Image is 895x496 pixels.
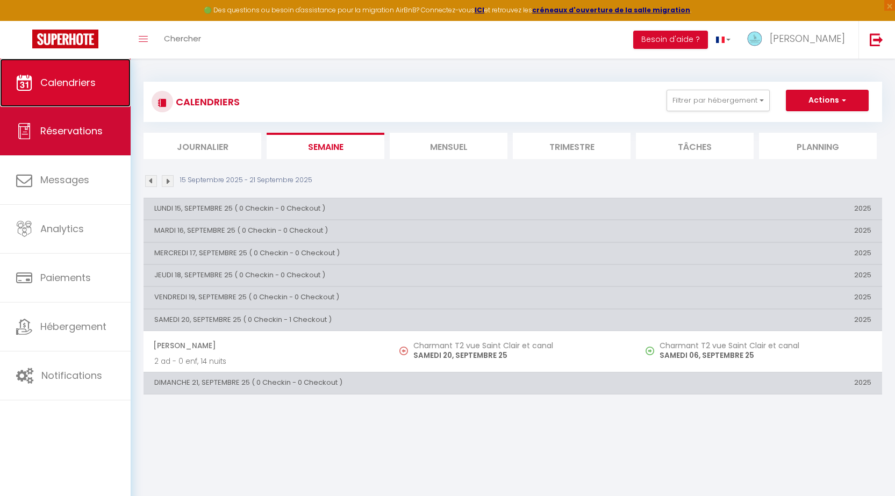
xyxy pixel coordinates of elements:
[40,271,91,284] span: Paiements
[660,350,871,361] p: SAMEDI 06, SEPTEMBRE 25
[40,320,106,333] span: Hébergement
[144,133,261,159] li: Journalier
[32,30,98,48] img: Super Booking
[739,21,858,59] a: ... [PERSON_NAME]
[173,90,240,114] h3: CALENDRIERS
[636,287,882,308] th: 2025
[636,309,882,330] th: 2025
[636,372,882,394] th: 2025
[770,32,845,45] span: [PERSON_NAME]
[144,198,636,219] th: LUNDI 15, SEPTEMBRE 25 ( 0 Checkin - 0 Checkout )
[636,198,882,219] th: 2025
[513,133,631,159] li: Trimestre
[267,133,384,159] li: Semaine
[633,31,708,49] button: Besoin d'aide ?
[660,341,871,350] h5: Charmant T2 vue Saint Clair et canal
[759,133,877,159] li: Planning
[636,242,882,264] th: 2025
[144,309,636,330] th: SAMEDI 20, SEPTEMBRE 25 ( 0 Checkin - 1 Checkout )
[144,372,636,394] th: DIMANCHE 21, SEPTEMBRE 25 ( 0 Checkin - 0 Checkout )
[144,287,636,308] th: VENDREDI 19, SEPTEMBRE 25 ( 0 Checkin - 0 Checkout )
[156,21,209,59] a: Chercher
[9,4,41,37] button: Ouvrir le widget de chat LiveChat
[40,173,89,186] span: Messages
[413,341,625,350] h5: Charmant T2 vue Saint Clair et canal
[41,369,102,382] span: Notifications
[667,90,770,111] button: Filtrer par hébergement
[40,124,103,138] span: Réservations
[413,350,625,361] p: SAMEDI 20, SEPTEMBRE 25
[144,264,636,286] th: JEUDI 18, SEPTEMBRE 25 ( 0 Checkin - 0 Checkout )
[532,5,690,15] a: créneaux d'ouverture de la salle migration
[399,347,408,355] img: NO IMAGE
[40,222,84,235] span: Analytics
[475,5,484,15] a: ICI
[154,356,379,367] p: 2 ad - 0 enf, 14 nuits
[40,76,96,89] span: Calendriers
[747,31,763,47] img: ...
[164,33,201,44] span: Chercher
[636,133,754,159] li: Tâches
[636,264,882,286] th: 2025
[646,347,654,355] img: NO IMAGE
[153,335,379,356] span: [PERSON_NAME]
[180,175,312,185] p: 15 Septembre 2025 - 21 Septembre 2025
[144,242,636,264] th: MERCREDI 17, SEPTEMBRE 25 ( 0 Checkin - 0 Checkout )
[636,220,882,242] th: 2025
[870,33,883,46] img: logout
[144,220,636,242] th: MARDI 16, SEPTEMBRE 25 ( 0 Checkin - 0 Checkout )
[390,133,507,159] li: Mensuel
[786,90,869,111] button: Actions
